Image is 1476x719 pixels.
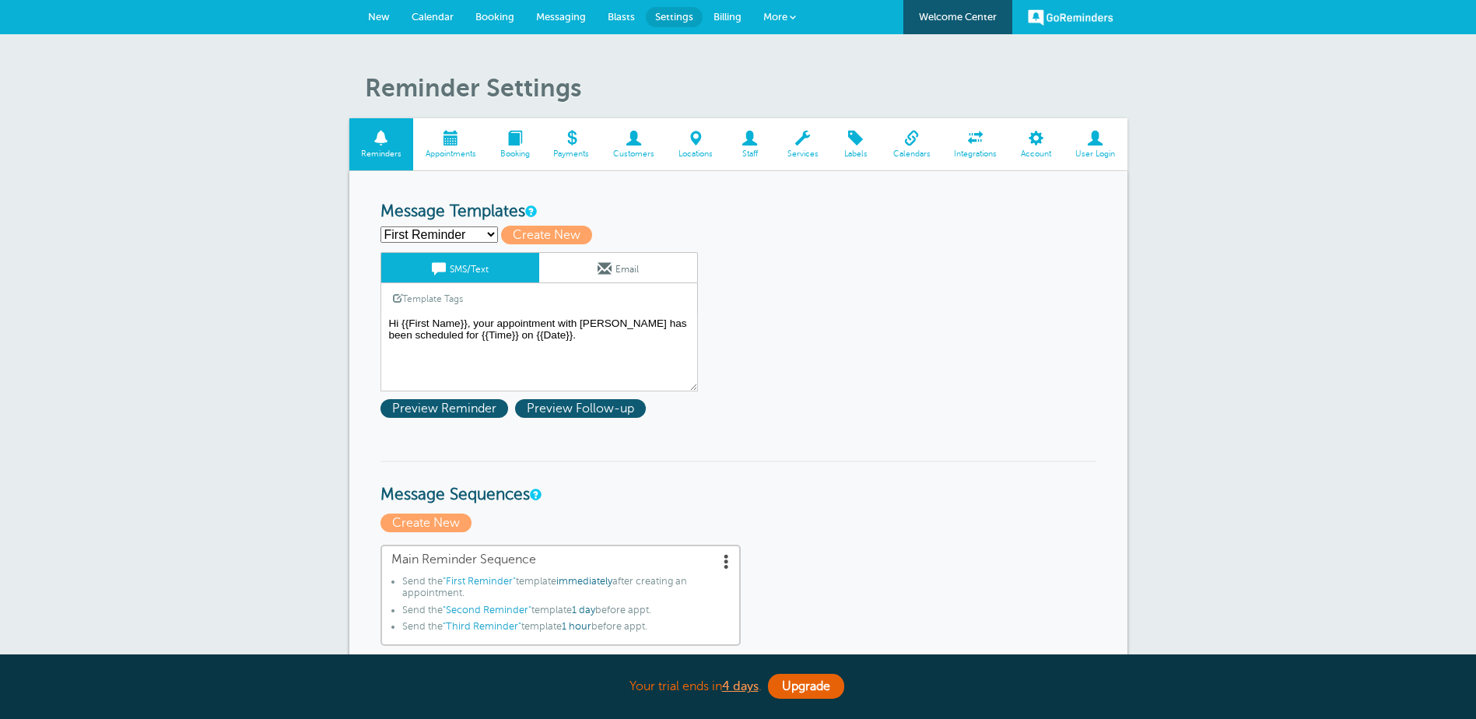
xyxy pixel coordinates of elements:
span: Booking [496,149,534,159]
span: Create New [380,514,472,532]
span: "Second Reminder" [443,605,531,616]
a: Services [775,118,830,170]
span: Payments [549,149,594,159]
a: Payments [542,118,601,170]
span: Preview Reminder [380,399,508,418]
a: Create New [501,228,599,242]
span: Create New [501,226,592,244]
a: Integrations [942,118,1009,170]
a: Message Sequences allow you to setup multiple reminder schedules that can use different Message T... [530,489,539,500]
span: Appointments [421,149,480,159]
a: Booking [488,118,542,170]
li: Send the template after creating an appointment. [402,576,730,605]
span: Billing [713,11,742,23]
span: Calendar [412,11,454,23]
h3: Message Templates [380,202,1096,222]
span: 1 hour [562,621,591,632]
span: Booking [475,11,514,23]
a: Labels [830,118,881,170]
a: Locations [667,118,725,170]
span: Integrations [950,149,1001,159]
span: 1 day [572,605,595,616]
a: Email [539,253,697,282]
li: Send the template before appt. [402,605,730,622]
a: Staff [724,118,775,170]
span: Blasts [608,11,635,23]
span: Services [783,149,822,159]
span: New [368,11,390,23]
span: Messaging [536,11,586,23]
span: Labels [838,149,873,159]
a: Upgrade [768,674,844,699]
a: Calendars [881,118,942,170]
a: Account [1009,118,1064,170]
span: Calendars [889,149,934,159]
a: User Login [1064,118,1127,170]
a: Settings [646,7,703,27]
span: Settings [655,11,693,23]
span: More [763,11,787,23]
a: Template Tags [381,283,475,314]
h1: Reminder Settings [365,73,1127,103]
a: Appointments [413,118,488,170]
span: Account [1017,149,1056,159]
a: SMS/Text [381,253,539,282]
a: Customers [601,118,667,170]
a: Create New [380,516,475,530]
span: Customers [609,149,659,159]
a: Preview Follow-up [515,402,650,416]
span: Staff [732,149,767,159]
li: Send the template before appt. [402,621,730,638]
span: Reminders [357,149,406,159]
span: "Third Reminder" [443,621,521,632]
span: "First Reminder" [443,576,516,587]
span: Main Reminder Sequence [391,552,730,567]
h3: Message Sequences [380,461,1096,505]
textarea: Hi {{First Name}}, your appointment with [PERSON_NAME] has been scheduled for {{Time}} on {{Date}}. [380,314,698,391]
span: User Login [1071,149,1120,159]
div: Your trial ends in . [349,670,1127,703]
a: This is the wording for your reminder and follow-up messages. You can create multiple templates i... [525,206,535,216]
a: 4 days [722,679,759,693]
a: Main Reminder Sequence Send the"First Reminder"templateimmediatelyafter creating an appointment.S... [380,545,741,646]
a: Preview Reminder [380,402,515,416]
span: Preview Follow-up [515,399,646,418]
span: immediately [556,576,612,587]
span: Locations [675,149,717,159]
